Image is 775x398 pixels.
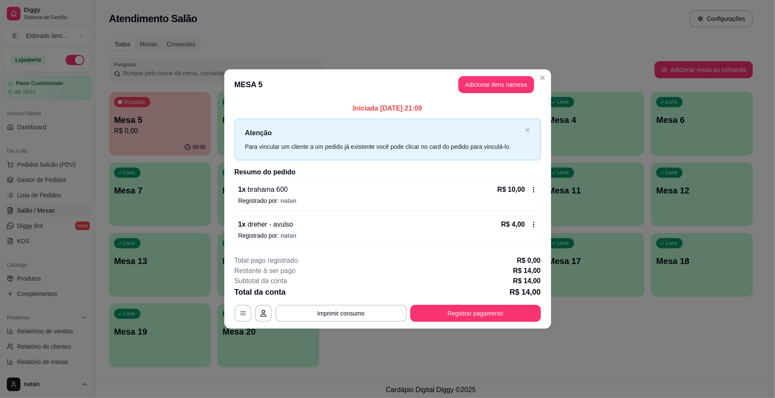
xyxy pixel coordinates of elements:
[275,305,407,322] button: Imprimir consumo
[536,71,549,85] button: Close
[235,286,286,298] p: Total da conta
[235,256,298,266] p: Total pago registrado
[235,167,541,177] h2: Resumo do pedido
[498,185,525,195] p: R$ 10,00
[517,256,540,266] p: R$ 0,00
[235,266,296,276] p: Restante à ser pago
[513,266,541,276] p: R$ 14,00
[245,142,522,151] div: Para vincular um cliente a um pedido já existente você pode clicar no card do pedido para vinculá...
[513,276,541,286] p: R$ 14,00
[235,276,288,286] p: Subtotal da conta
[246,221,293,228] span: dreher - avulso
[410,305,541,322] button: Registrar pagamento
[238,231,537,240] p: Registrado por:
[246,186,288,193] span: brahama 600
[458,76,534,93] button: Adicionar itens namesa
[224,69,551,100] header: MESA 5
[235,103,541,114] p: Iniciada [DATE] 21:09
[245,128,522,138] p: Atenção
[238,196,537,205] p: Registrado por:
[238,219,293,230] p: 1 x
[280,197,296,204] span: natan
[525,128,530,133] button: close
[280,232,296,239] span: natan
[501,219,525,230] p: R$ 4,00
[238,185,288,195] p: 1 x
[509,286,540,298] p: R$ 14,00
